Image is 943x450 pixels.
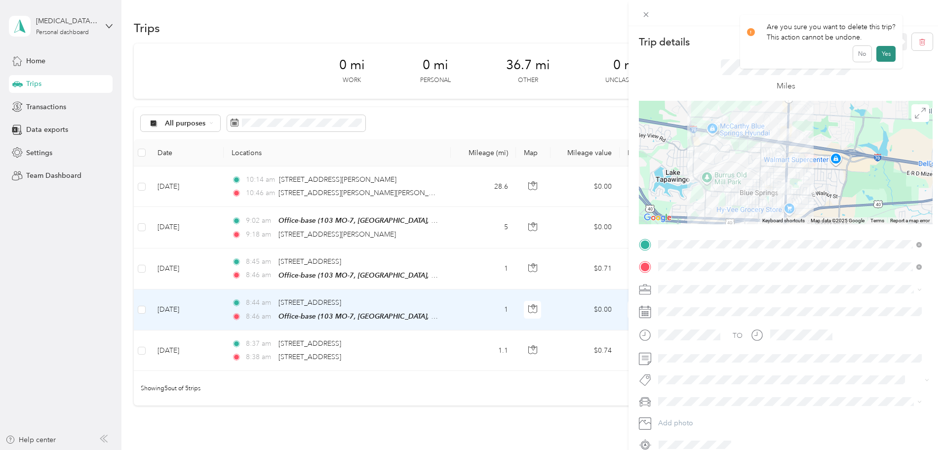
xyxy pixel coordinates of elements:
div: TO [733,330,743,341]
p: Miles [777,80,795,92]
button: Keyboard shortcuts [762,217,805,224]
p: Trip details [639,35,690,49]
img: Google [641,211,674,224]
a: Report a map error [890,218,930,223]
button: Yes [876,46,896,62]
button: Add photo [655,416,933,430]
div: Are you sure you want to delete this trip? This action cannot be undone. [747,22,896,42]
iframe: Everlance-gr Chat Button Frame [888,395,943,450]
span: Map data ©2025 Google [811,218,864,223]
a: Open this area in Google Maps (opens a new window) [641,211,674,224]
a: Terms (opens in new tab) [870,218,884,223]
button: No [853,46,871,62]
